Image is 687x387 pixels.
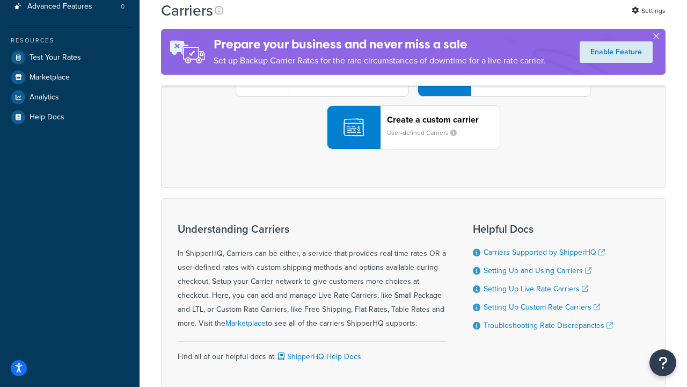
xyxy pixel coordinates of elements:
h3: Understanding Carriers [178,223,446,235]
a: Marketplace [225,318,266,329]
span: Help Docs [30,113,64,122]
a: Help Docs [8,107,131,127]
h4: Prepare your business and never miss a sale [214,35,545,53]
div: Resources [8,36,131,45]
a: Analytics [8,88,131,107]
span: Analytics [30,93,59,102]
a: ShipperHQ Help Docs [276,351,361,362]
a: Setting Up and Using Carriers [484,265,591,276]
span: Advanced Features [27,2,92,11]
a: Marketplace [8,68,131,87]
h3: Helpful Docs [473,223,613,235]
p: Set up Backup Carrier Rates for the rare circumstances of downtime for a live rate carrier. [214,53,545,68]
a: Setting Up Live Rate Carriers [484,283,588,295]
span: Marketplace [30,73,70,82]
header: Create a custom carrier [387,114,500,125]
div: In ShipperHQ, Carriers can be either, a service that provides real-time rates OR a user-defined r... [178,223,446,331]
a: Test Your Rates [8,48,131,67]
a: Setting Up Custom Rate Carriers [484,302,600,313]
button: Open Resource Center [649,349,676,376]
div: Find all of our helpful docs at: [178,341,446,364]
img: ad-rules-rateshop-fe6ec290ccb7230408bd80ed9643f0289d75e0ffd9eb532fc0e269fcd187b520.png [161,29,214,75]
span: Test Your Rates [30,53,81,62]
button: Create a custom carrierUser-defined Carriers [327,105,500,149]
small: User-defined Carriers [387,128,465,138]
a: Troubleshooting Rate Discrepancies [484,320,613,331]
img: icon-carrier-custom-c93b8a24.svg [343,117,364,138]
a: Enable Feature [580,41,653,63]
span: 0 [121,2,125,11]
a: Settings [632,3,666,18]
a: Carriers Supported by ShipperHQ [484,247,605,258]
